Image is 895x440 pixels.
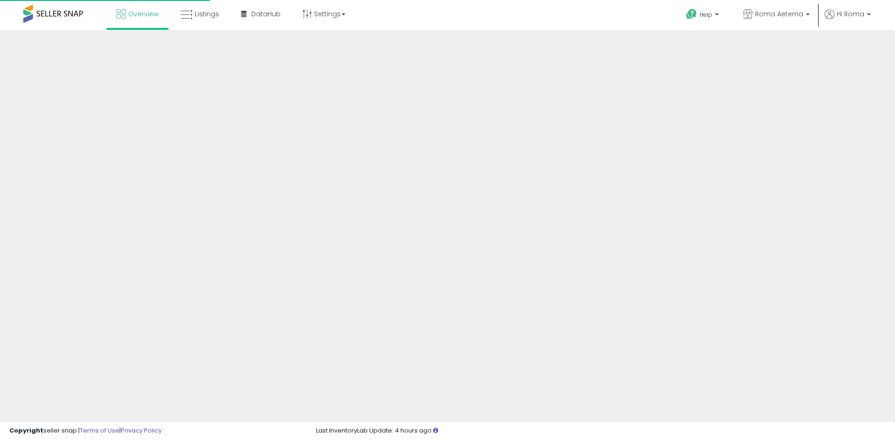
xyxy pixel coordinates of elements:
[251,9,281,19] span: DataHub
[837,9,864,19] span: Hi Roma
[679,1,728,30] a: Help
[195,9,219,19] span: Listings
[686,8,697,20] i: Get Help
[700,11,712,19] span: Help
[128,9,158,19] span: Overview
[755,9,803,19] span: Roma Aeterna
[825,9,871,30] a: Hi Roma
